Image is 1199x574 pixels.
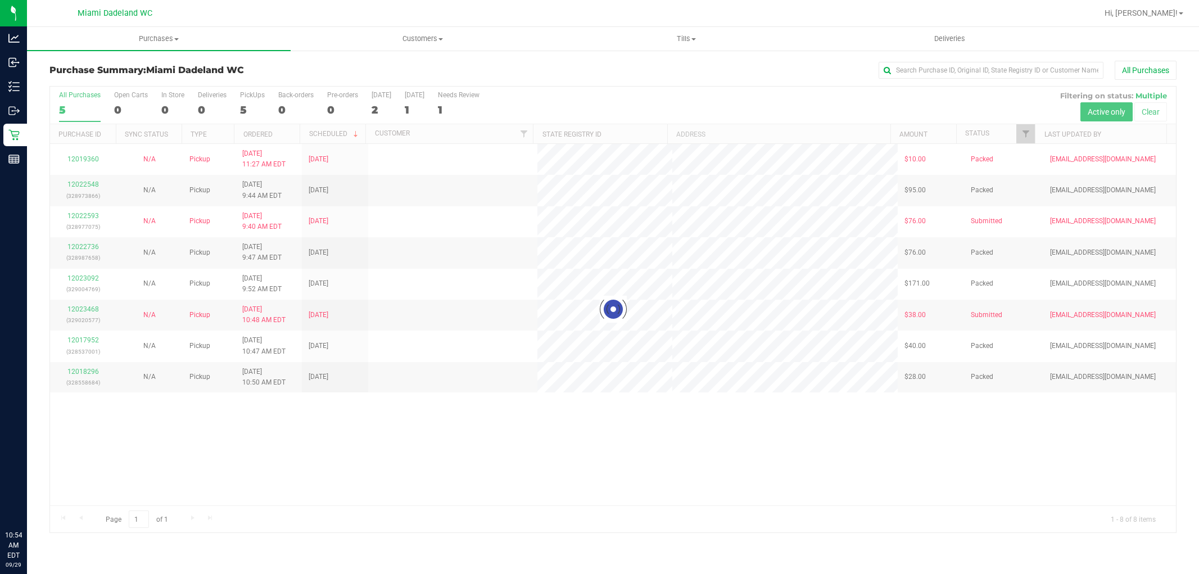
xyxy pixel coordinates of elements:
inline-svg: Inbound [8,57,20,68]
inline-svg: Retail [8,129,20,141]
p: 10:54 AM EDT [5,530,22,561]
button: All Purchases [1115,61,1177,80]
span: Miami Dadeland WC [78,8,152,18]
input: Search Purchase ID, Original ID, State Registry ID or Customer Name... [879,62,1103,79]
a: Purchases [27,27,291,51]
span: Miami Dadeland WC [146,65,244,75]
iframe: Resource center [11,484,45,518]
h3: Purchase Summary: [49,65,425,75]
span: Purchases [27,34,291,44]
span: Customers [291,34,554,44]
span: Tills [555,34,817,44]
inline-svg: Analytics [8,33,20,44]
a: Tills [554,27,818,51]
span: Deliveries [919,34,980,44]
inline-svg: Reports [8,153,20,165]
a: Customers [291,27,554,51]
a: Deliveries [818,27,1082,51]
p: 09/29 [5,561,22,569]
span: Hi, [PERSON_NAME]! [1105,8,1178,17]
iframe: Resource center unread badge [33,482,47,496]
inline-svg: Inventory [8,81,20,92]
inline-svg: Outbound [8,105,20,116]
